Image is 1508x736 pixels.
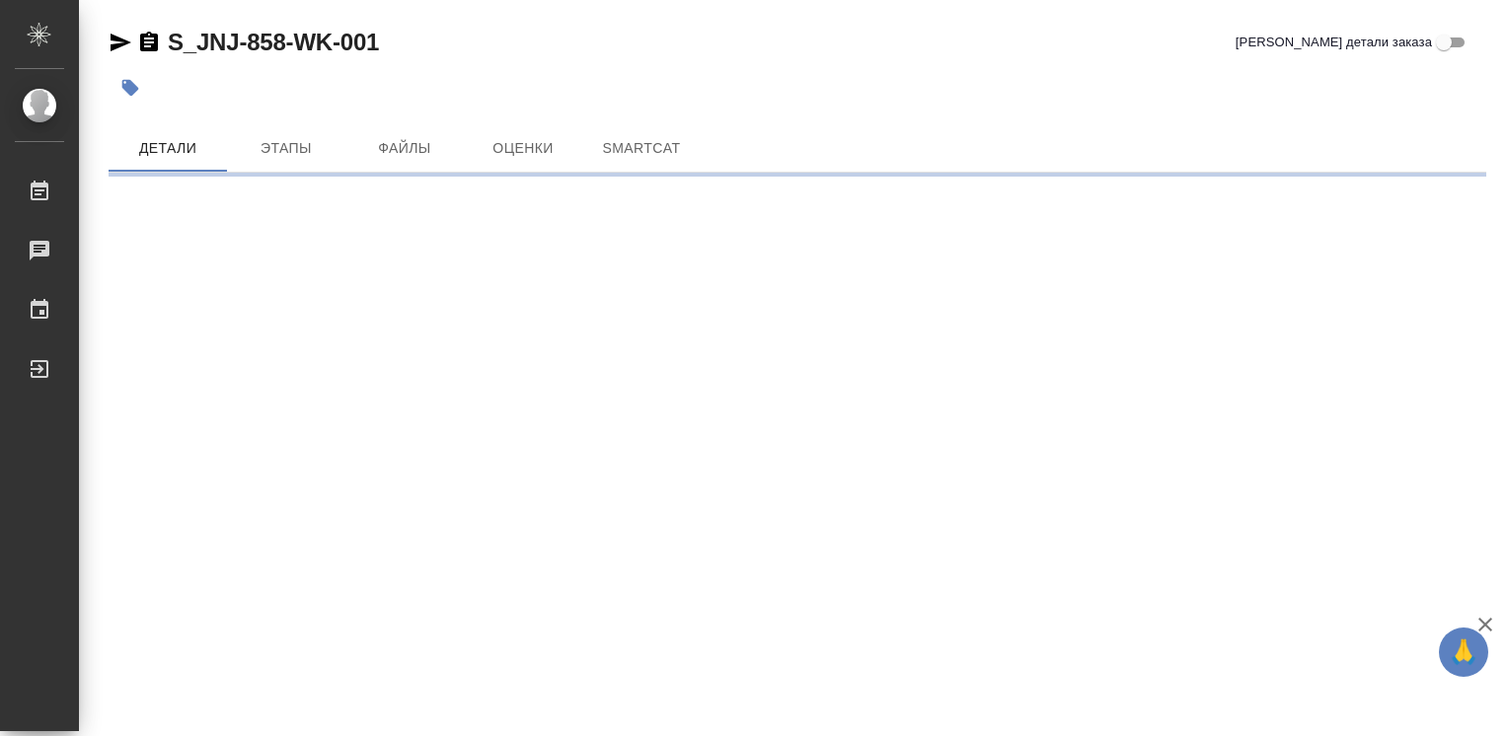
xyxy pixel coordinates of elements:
span: Файлы [357,136,452,161]
a: S_JNJ-858-WK-001 [168,29,379,55]
span: Детали [120,136,215,161]
span: [PERSON_NAME] детали заказа [1236,33,1432,52]
span: 🙏 [1447,631,1480,673]
button: Скопировать ссылку для ЯМессенджера [109,31,132,54]
button: 🙏 [1439,627,1488,677]
button: Добавить тэг [109,66,152,110]
button: Скопировать ссылку [137,31,161,54]
span: SmartCat [594,136,689,161]
span: Оценки [476,136,570,161]
span: Этапы [239,136,334,161]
